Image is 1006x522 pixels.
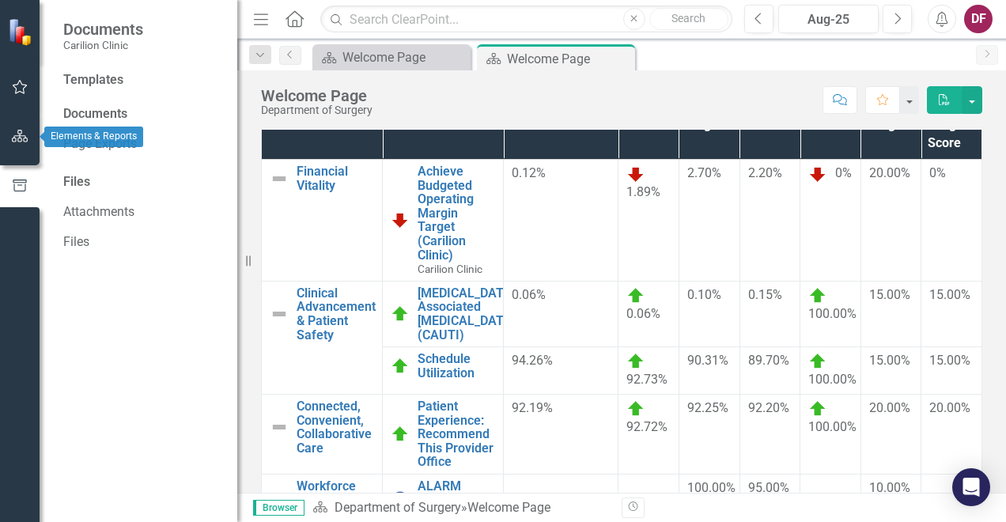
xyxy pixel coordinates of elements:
img: Below Plan [808,165,827,183]
span: 0.12% [512,165,546,180]
img: On Target [391,304,410,323]
a: Welcome Page [316,47,467,67]
span: 92.20% [748,400,789,415]
span: 10.00% [869,480,910,495]
div: Open Intercom Messenger [952,468,990,506]
div: Welcome Page [261,87,373,104]
a: Financial Vitality [297,165,374,192]
a: Clinical Advancement & Patient Safety [297,286,376,342]
span: 2.20% [748,165,782,180]
img: ClearPoint Strategy [8,18,36,46]
a: Files [63,233,221,252]
img: Below Plan [626,165,645,183]
span: 100.00% [808,419,857,434]
span: 1.89% [626,184,660,199]
img: On Target [808,352,827,371]
img: Below Plan [391,210,410,229]
img: No Information [391,490,410,509]
a: Schedule Utilization [418,352,495,380]
a: Connected, Convenient, Collaborative Care [297,399,374,455]
button: Aug-25 [778,5,879,33]
img: On Target [391,357,410,376]
a: [MEDICAL_DATA] Associated [MEDICAL_DATA] (CAUTI) [418,286,515,342]
span: 0% [835,165,852,180]
img: On Target [391,425,410,444]
a: Attachments [63,203,221,221]
span: 90.31% [687,353,728,368]
span: Carilion Clinic [418,263,482,275]
div: Templates [63,71,221,89]
span: 89.70% [748,353,789,368]
div: Welcome Page [342,47,467,67]
img: On Target [626,352,645,371]
span: 92.25% [687,400,728,415]
span: 94.26% [512,353,553,368]
img: On Target [808,286,827,305]
div: Elements & Reports [44,127,143,147]
span: 0% [929,165,946,180]
button: Search [649,8,728,30]
img: On Target [808,399,827,418]
div: Documents [63,105,221,123]
a: Department of Surgery [335,500,461,515]
img: On Target [626,399,645,418]
a: Patient Experience: Recommend This Provider Office [418,399,495,469]
input: Search ClearPoint... [320,6,732,33]
div: Welcome Page [507,49,631,69]
a: Workforce for the Future [297,479,374,521]
div: Welcome Page [467,500,550,515]
span: 100.00% [687,480,736,495]
span: 0.06% [512,287,546,302]
span: 15.00% [929,353,970,368]
img: Not Defined [270,169,289,188]
span: 95.00% [748,480,789,495]
span: 20.00% [929,400,970,415]
span: 0.10% [687,287,721,302]
div: Department of Surgery [261,104,373,116]
a: ALARM Training Module [418,479,495,521]
span: 0.15% [748,287,782,302]
img: On Target [626,286,645,305]
span: 20.00% [869,400,910,415]
img: Not Defined [270,418,289,437]
img: Not Defined [270,490,289,509]
div: Files [63,173,221,191]
div: Aug-25 [784,10,873,29]
span: 15.00% [869,353,910,368]
span: 92.73% [626,372,668,387]
span: 2.70% [687,165,721,180]
span: Search [671,12,705,25]
span: 20.00% [869,165,910,180]
span: 100.00% [808,306,857,321]
span: 15.00% [929,287,970,302]
span: 100.00% [808,372,857,387]
a: Achieve Budgeted Operating Margin Target (Carilion Clinic) [418,165,495,262]
img: Not Defined [270,304,289,323]
small: Carilion Clinic [63,39,143,51]
span: 15.00% [869,287,910,302]
button: DF [964,5,993,33]
span: Documents [63,20,143,39]
div: » [312,499,610,517]
span: Browser [253,500,304,516]
span: 0.06% [626,306,660,321]
span: 92.72% [626,419,668,434]
span: 92.19% [512,400,553,415]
